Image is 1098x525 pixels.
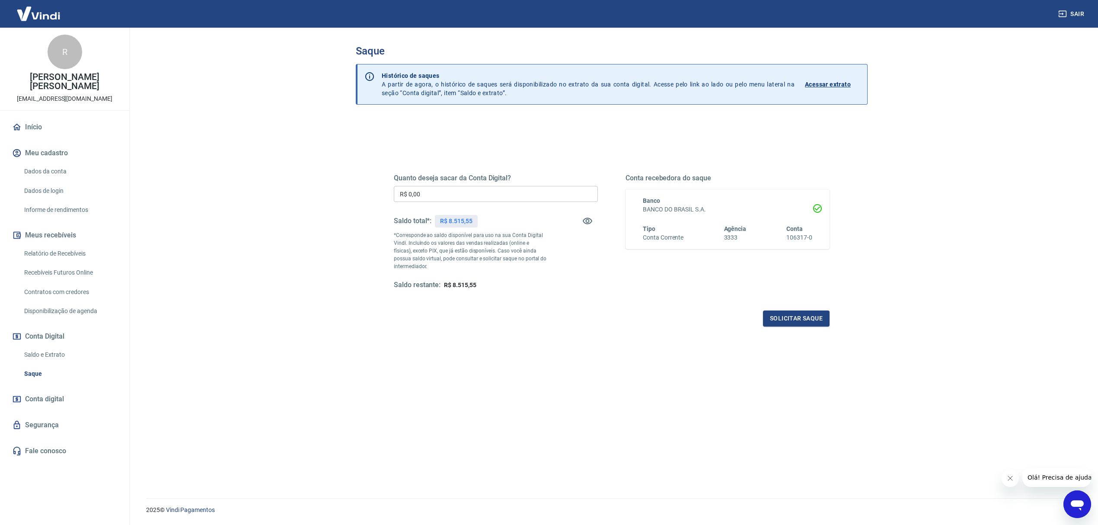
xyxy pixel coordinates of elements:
iframe: Mensagem da empresa [1022,468,1091,487]
h3: Saque [356,45,868,57]
button: Meu cadastro [10,144,119,163]
a: Início [10,118,119,137]
button: Sair [1057,6,1088,22]
a: Conta digital [10,390,119,409]
a: Segurança [10,416,119,435]
p: [EMAIL_ADDRESS][DOMAIN_NAME] [17,94,112,103]
a: Contratos com credores [21,283,119,301]
span: Tipo [643,225,655,232]
a: Saque [21,365,119,383]
a: Dados de login [21,182,119,200]
p: [PERSON_NAME] [PERSON_NAME] [7,73,122,91]
h5: Conta recebedora do saque [626,174,830,182]
h6: BANCO DO BRASIL S.A. [643,205,812,214]
p: Histórico de saques [382,71,795,80]
h5: Quanto deseja sacar da Conta Digital? [394,174,598,182]
span: Agência [724,225,747,232]
h6: 3333 [724,233,747,242]
a: Informe de rendimentos [21,201,119,219]
a: Recebíveis Futuros Online [21,264,119,282]
iframe: Fechar mensagem [1002,470,1019,487]
div: R [48,35,82,69]
p: Acessar extrato [805,80,851,89]
p: R$ 8.515,55 [440,217,472,226]
h5: Saldo restante: [394,281,440,290]
button: Conta Digital [10,327,119,346]
iframe: Botão para abrir a janela de mensagens [1063,490,1091,518]
button: Solicitar saque [763,311,830,327]
a: Disponibilização de agenda [21,302,119,320]
span: Conta digital [25,393,64,405]
h6: 106317-0 [786,233,812,242]
span: R$ 8.515,55 [444,282,476,288]
h5: Saldo total*: [394,217,431,225]
span: Olá! Precisa de ajuda? [5,6,73,13]
a: Fale conosco [10,442,119,461]
a: Vindi Pagamentos [166,506,215,513]
span: Banco [643,197,660,204]
span: Conta [786,225,803,232]
h6: Conta Corrente [643,233,683,242]
img: Vindi [10,0,67,27]
p: *Corresponde ao saldo disponível para uso na sua Conta Digital Vindi. Incluindo os valores das ve... [394,231,547,270]
a: Relatório de Recebíveis [21,245,119,262]
a: Acessar extrato [805,71,860,97]
button: Meus recebíveis [10,226,119,245]
p: 2025 © [146,506,1077,515]
a: Dados da conta [21,163,119,180]
p: A partir de agora, o histórico de saques será disponibilizado no extrato da sua conta digital. Ac... [382,71,795,97]
a: Saldo e Extrato [21,346,119,364]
